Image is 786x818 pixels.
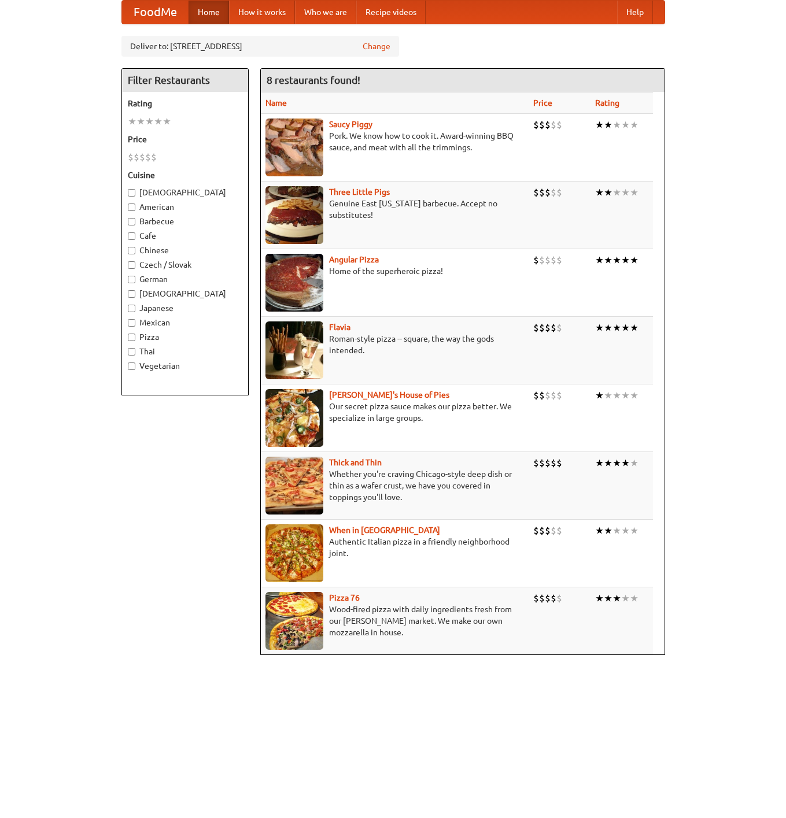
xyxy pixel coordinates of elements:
[533,524,539,537] li: $
[128,218,135,225] input: Barbecue
[621,524,630,537] li: ★
[329,390,449,399] a: [PERSON_NAME]'s House of Pies
[551,186,556,199] li: $
[604,254,612,267] li: ★
[595,119,604,131] li: ★
[329,593,360,602] a: Pizza 76
[545,524,551,537] li: $
[551,592,556,605] li: $
[265,604,525,638] p: Wood-fired pizza with daily ingredients fresh from our [PERSON_NAME] market. We make our own mozz...
[128,247,135,254] input: Chinese
[621,119,630,131] li: ★
[533,254,539,267] li: $
[545,119,551,131] li: $
[128,331,242,343] label: Pizza
[128,360,242,372] label: Vegetarian
[329,120,372,129] b: Saucy Piggy
[533,98,552,108] a: Price
[265,186,323,244] img: littlepigs.jpg
[539,389,545,402] li: $
[151,151,157,164] li: $
[551,389,556,402] li: $
[128,348,135,356] input: Thai
[265,457,323,515] img: thick.jpg
[539,592,545,605] li: $
[122,1,189,24] a: FoodMe
[604,119,612,131] li: ★
[595,98,619,108] a: Rating
[612,119,621,131] li: ★
[265,119,323,176] img: saucy.jpg
[539,457,545,469] li: $
[265,333,525,356] p: Roman-style pizza -- square, the way the gods intended.
[621,592,630,605] li: ★
[533,321,539,334] li: $
[556,186,562,199] li: $
[621,186,630,199] li: ★
[630,254,639,267] li: ★
[533,592,539,605] li: $
[533,186,539,199] li: $
[329,458,382,467] a: Thick and Thin
[595,254,604,267] li: ★
[604,457,612,469] li: ★
[265,254,323,312] img: angular.jpg
[128,134,242,145] h5: Price
[128,276,135,283] input: German
[533,389,539,402] li: $
[265,198,525,221] p: Genuine East [US_STATE] barbecue. Accept no substitutes!
[145,115,154,128] li: ★
[539,254,545,267] li: $
[128,259,242,271] label: Czech / Slovak
[189,1,229,24] a: Home
[265,98,287,108] a: Name
[128,187,242,198] label: [DEMOGRAPHIC_DATA]
[604,524,612,537] li: ★
[329,525,440,535] a: When in [GEOGRAPHIC_DATA]
[556,389,562,402] li: $
[265,130,525,153] p: Pork. We know how to cook it. Award-winning BBQ sauce, and meat with all the trimmings.
[329,323,350,332] a: Flavia
[551,254,556,267] li: $
[612,186,621,199] li: ★
[630,592,639,605] li: ★
[617,1,653,24] a: Help
[551,321,556,334] li: $
[128,273,242,285] label: German
[556,254,562,267] li: $
[545,186,551,199] li: $
[612,321,621,334] li: ★
[265,401,525,424] p: Our secret pizza sauce makes our pizza better. We specialize in large groups.
[612,524,621,537] li: ★
[545,457,551,469] li: $
[539,524,545,537] li: $
[595,321,604,334] li: ★
[612,592,621,605] li: ★
[136,115,145,128] li: ★
[163,115,171,128] li: ★
[533,457,539,469] li: $
[363,40,390,52] a: Change
[551,119,556,131] li: $
[556,457,562,469] li: $
[128,288,242,299] label: [DEMOGRAPHIC_DATA]
[121,36,399,57] div: Deliver to: [STREET_ADDRESS]
[329,187,390,197] a: Three Little Pigs
[630,457,639,469] li: ★
[128,189,135,197] input: [DEMOGRAPHIC_DATA]
[551,524,556,537] li: $
[621,389,630,402] li: ★
[265,592,323,650] img: pizza76.jpg
[604,592,612,605] li: ★
[128,98,242,109] h5: Rating
[128,362,135,370] input: Vegetarian
[128,305,135,312] input: Japanese
[545,321,551,334] li: $
[329,255,379,264] a: Angular Pizza
[128,203,135,211] input: American
[128,232,135,240] input: Cafe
